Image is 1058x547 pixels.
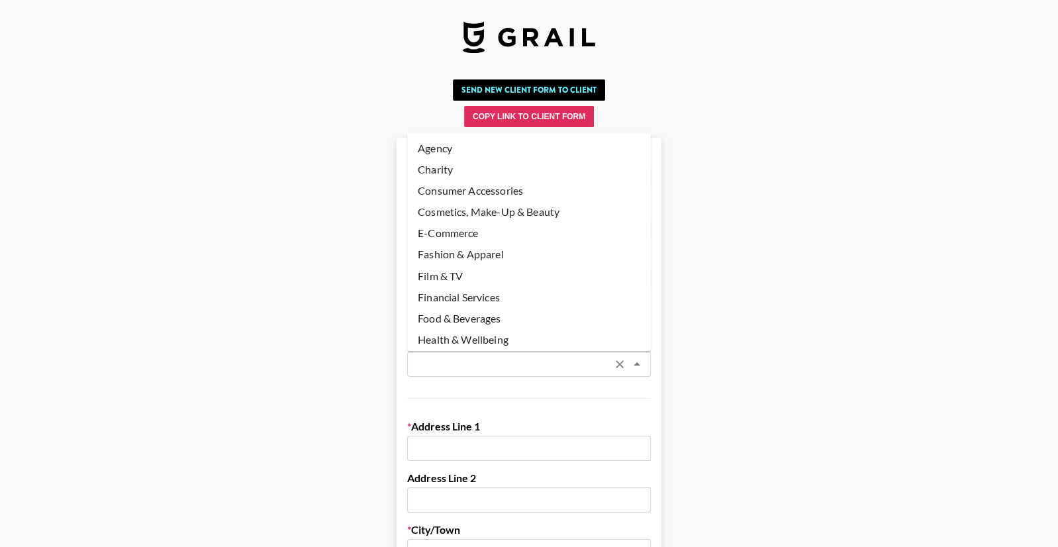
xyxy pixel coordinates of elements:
[463,21,595,53] img: Grail Talent Logo
[407,265,651,286] li: Film & TV
[407,159,651,180] li: Charity
[407,523,651,536] label: City/Town
[453,79,605,101] button: Send New Client Form to Client
[464,106,594,127] button: Copy Link to Client Form
[407,472,651,485] label: Address Line 2
[407,201,651,223] li: Cosmetics, Make-Up & Beauty
[407,286,651,307] li: Financial Services
[407,180,651,201] li: Consumer Accessories
[407,244,651,265] li: Fashion & Apparel
[407,223,651,244] li: E-Commerce
[407,328,651,350] li: Health & Wellbeing
[407,138,651,159] li: Agency
[610,355,629,373] button: Clear
[407,307,651,328] li: Food & Beverages
[407,350,651,371] li: Record Label
[407,420,651,433] label: Address Line 1
[628,355,646,373] button: Close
